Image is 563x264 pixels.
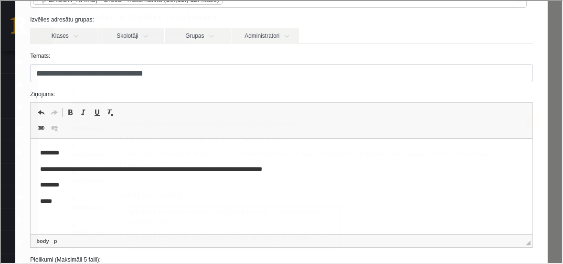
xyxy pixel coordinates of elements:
[47,121,60,133] a: Unlink
[33,121,47,133] a: Link (Ctrl+K)
[33,105,47,118] a: Undo (Ctrl+Z)
[22,254,539,263] label: Pielikumi (Maksimāli 5 faili):
[47,105,60,118] a: Redo (Ctrl+Y)
[63,105,76,118] a: Bold (Ctrl+B)
[22,14,539,23] label: Izvēlies adresātu grupas:
[29,27,96,43] a: Klases
[96,27,163,43] a: Skolotāji
[30,138,531,233] iframe: Editor, wiswyg-editor-47024894111540-1757683267-775
[89,105,103,118] a: Underline (Ctrl+U)
[76,105,89,118] a: Italic (Ctrl+I)
[33,236,50,244] a: body element
[231,27,298,43] a: Administratori
[525,240,530,244] span: Resize
[22,89,539,98] label: Ziņojums:
[22,51,539,59] label: Temats:
[164,27,231,43] a: Grupas
[51,236,58,244] a: p element
[10,10,410,20] body: Editor, wiswyg-editor-user-answer-47024889775820
[103,105,116,118] a: Remove Format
